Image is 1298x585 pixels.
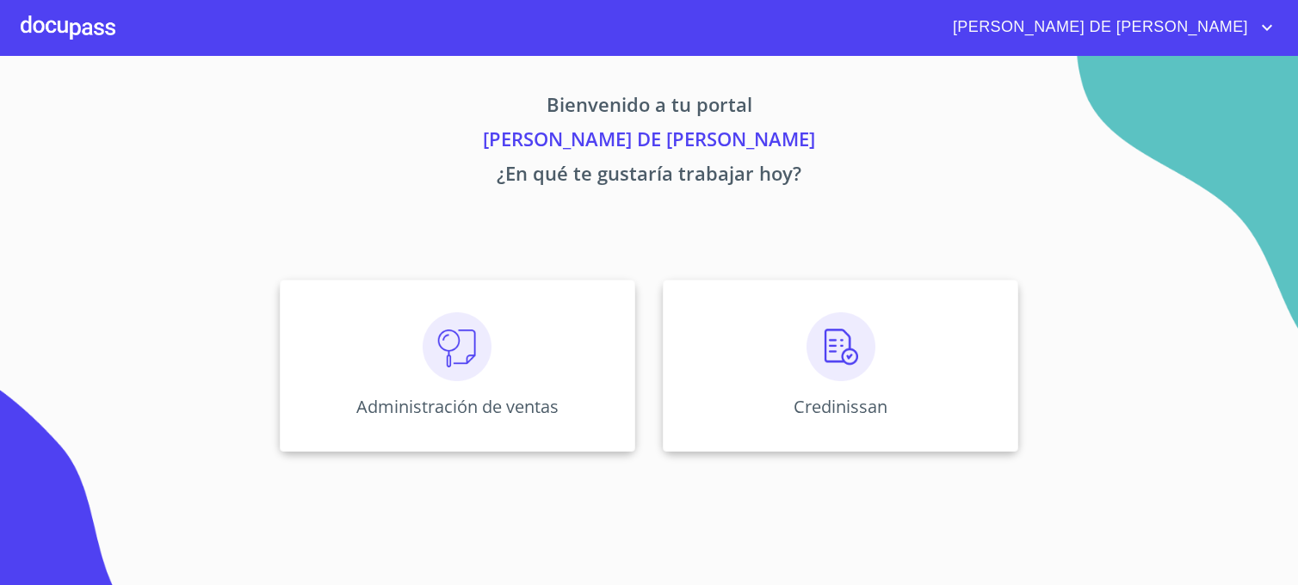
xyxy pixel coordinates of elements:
[794,395,887,418] p: Credinissan
[940,14,1277,41] button: account of current user
[356,395,559,418] p: Administración de ventas
[119,125,1179,159] p: [PERSON_NAME] DE [PERSON_NAME]
[119,90,1179,125] p: Bienvenido a tu portal
[940,14,1257,41] span: [PERSON_NAME] DE [PERSON_NAME]
[423,312,491,381] img: consulta.png
[807,312,875,381] img: verificacion.png
[119,159,1179,194] p: ¿En qué te gustaría trabajar hoy?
